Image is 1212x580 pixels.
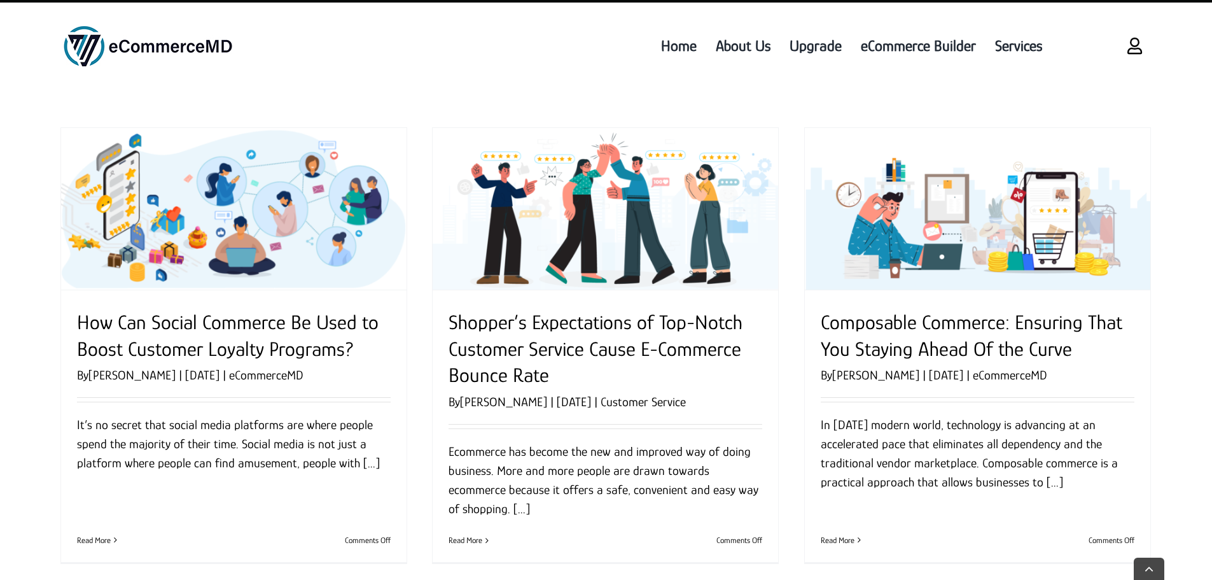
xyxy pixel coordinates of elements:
[449,311,742,386] a: Shopper’s Expectations of Top-Notch Customer Service Cause E-Commerce Bounce Rate
[557,395,591,409] span: [DATE]
[591,395,601,409] span: |
[176,368,185,382] span: |
[433,128,778,290] a: Shopper’s Expectations of Top-Notch Customer Service Cause E-Commerce Bounce Rate
[780,15,851,76] a: Upgrade
[821,535,854,545] a: More on Composable Commerce: Ensuring That You Staying Ahead Of the Curve
[229,368,303,382] a: eCommerceMD
[970,329,1199,523] iframe: chat widget
[460,395,547,409] a: [PERSON_NAME]
[929,368,963,382] span: [DATE]
[790,34,842,57] span: Upgrade
[547,395,557,409] span: |
[805,128,1150,290] a: Composable Commerce: Ensuring That You Staying Ahead Of the Curve
[77,311,379,360] a: How Can Social Commerce Be Used to Boost Customer Loyalty Programs?
[821,365,1134,385] p: By
[449,442,762,518] p: Ecommerce has become the new and improved way of doing business. More and more people are drawn t...
[219,368,229,382] span: |
[716,34,770,57] span: About Us
[661,34,697,57] span: Home
[60,24,235,38] a: ecommercemd logo
[821,415,1134,492] p: In [DATE] modern world, technology is advancing at an accelerated pace that eliminates all depend...
[919,368,929,382] span: |
[995,34,1042,57] span: Services
[861,34,976,57] span: eCommerce Builder
[821,311,1122,360] a: Composable Commerce: Ensuring That You Staying Ahead Of the Curve
[61,128,407,290] a: How Can Social Commerce Be Used to Boost Customer Loyalty Programs?
[449,535,482,545] a: More on Shopper’s Expectations of Top-Notch Customer Service Cause E-Commerce Bounce Rate
[986,15,1052,76] a: Services
[1118,29,1152,63] a: Link to https://www.ecommercemd.com/login
[651,15,706,76] a: Home
[77,365,391,385] p: By
[60,25,235,67] img: ecommercemd logo
[88,368,176,382] a: [PERSON_NAME]
[1159,529,1199,567] iframe: chat widget
[185,368,219,382] span: [DATE]
[716,535,762,545] span: Comments Off
[601,395,686,409] a: Customer Service
[77,535,111,545] a: More on How Can Social Commerce Be Used to Boost Customer Loyalty Programs?
[77,415,391,472] p: It’s no secret that social media platforms are where people spend the majority of their time. Soc...
[706,15,780,76] a: About Us
[832,368,919,382] a: [PERSON_NAME]
[345,535,391,545] span: Comments Off
[1089,535,1134,545] span: Comments Off
[449,392,762,411] p: By
[288,15,1052,76] nav: Menu
[963,368,973,382] span: |
[851,15,986,76] a: eCommerce Builder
